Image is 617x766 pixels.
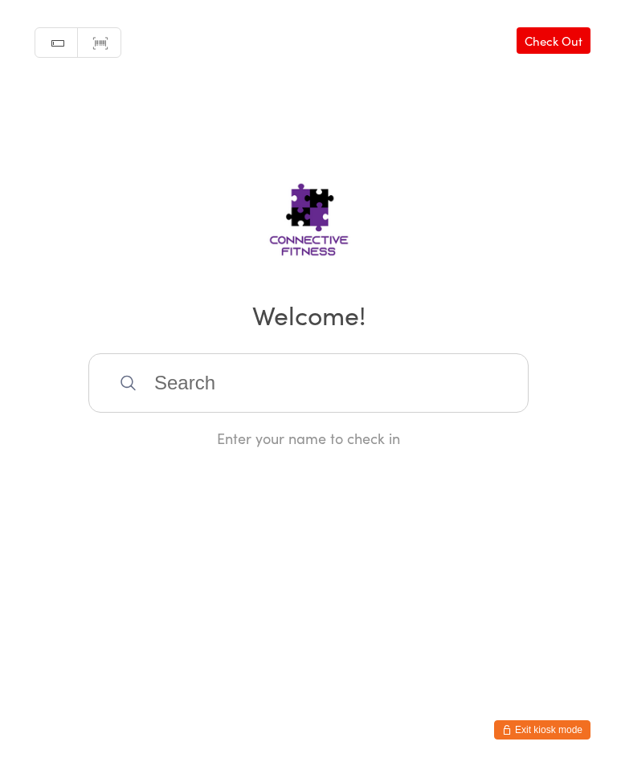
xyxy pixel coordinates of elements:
[88,353,529,413] input: Search
[219,153,399,274] img: Connective Fitness
[88,428,529,448] div: Enter your name to check in
[517,27,590,54] a: Check Out
[16,296,601,332] h2: Welcome!
[494,720,590,740] button: Exit kiosk mode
